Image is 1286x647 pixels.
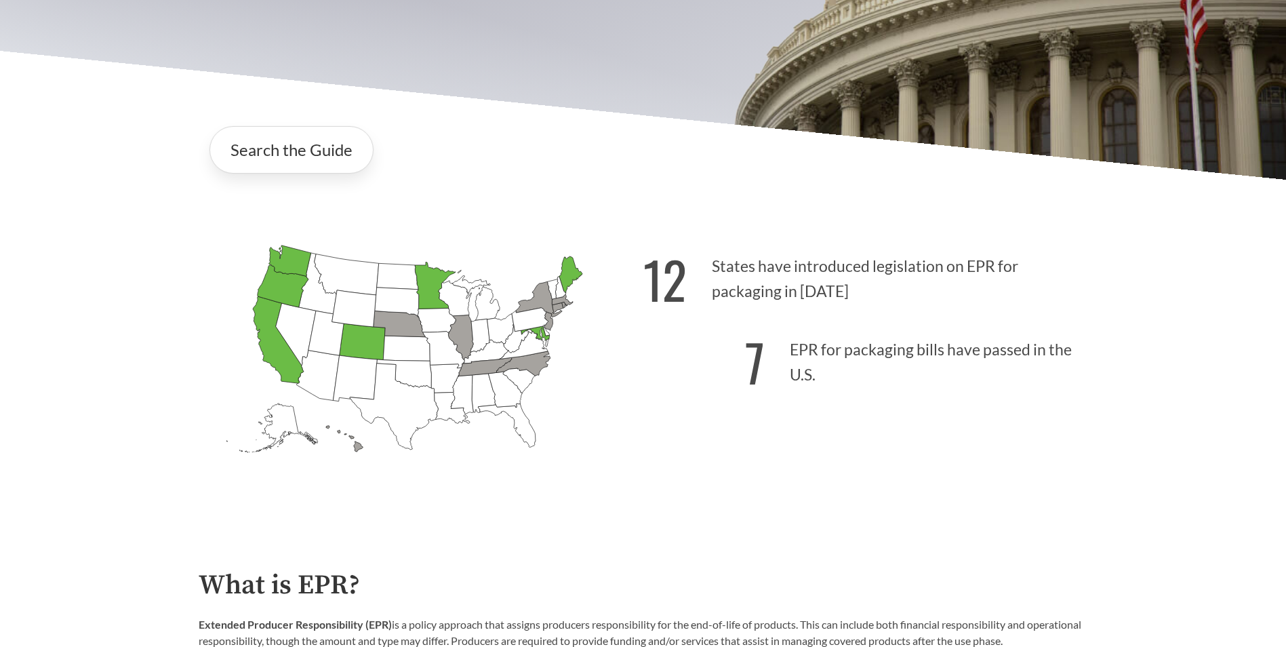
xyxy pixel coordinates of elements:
[199,570,1088,601] h2: What is EPR?
[643,317,1088,400] p: EPR for packaging bills have passed in the U.S.
[745,324,765,399] strong: 7
[643,241,687,317] strong: 12
[209,126,374,174] a: Search the Guide
[199,618,392,631] strong: Extended Producer Responsibility (EPR)
[643,233,1088,317] p: States have introduced legislation on EPR for packaging in [DATE]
